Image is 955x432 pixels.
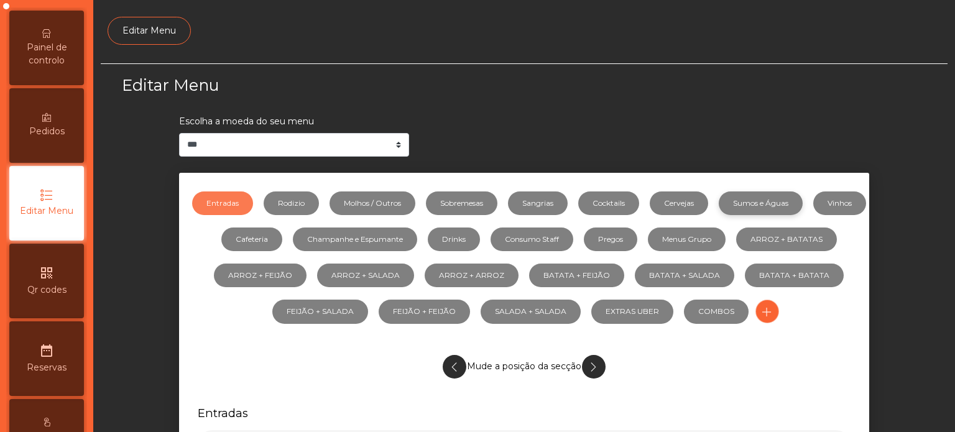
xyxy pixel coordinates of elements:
a: Molhos / Outros [330,191,415,215]
a: Sangrias [508,191,568,215]
a: Sobremesas [426,191,497,215]
a: FEIJÃO + SALADA [272,300,368,323]
span: Qr codes [27,283,67,296]
a: BATATA + FEIJÃO [529,264,624,287]
a: COMBOS [684,300,749,323]
i: date_range [39,343,54,358]
a: ARROZ + FEIJÃO [214,264,307,287]
a: Consumo Staff [491,227,573,251]
a: SALADA + SALADA [481,300,581,323]
a: Sumos e Águas [719,191,803,215]
a: ARROZ + BATATAS [736,227,837,251]
a: FEIJÃO + FEIJÃO [379,300,470,323]
div: Mude a posição da secção [198,349,851,385]
a: Vinhos [813,191,866,215]
a: Drinks [428,227,480,251]
a: Entradas [192,191,253,215]
a: ARROZ + ARROZ [425,264,519,287]
h3: Editar Menu [122,74,521,96]
a: Menus Grupo [648,227,726,251]
label: Escolha a moeda do seu menu [179,115,314,128]
a: Cervejas [650,191,708,215]
a: Rodizio [264,191,319,215]
span: Pedidos [29,125,65,138]
a: EXTRAS UBER [591,300,673,323]
i: qr_code [39,265,54,280]
a: Pregos [584,227,637,251]
a: ARROZ + SALADA [317,264,414,287]
a: BATATA + BATATA [745,264,844,287]
a: Champanhe e Espumante [293,227,417,251]
span: Editar Menu [20,205,73,218]
a: Cocktails [578,191,639,215]
a: BATATA + SALADA [635,264,734,287]
a: Editar Menu [108,17,191,45]
h5: Entradas [198,405,851,421]
a: Cafeteria [221,227,282,251]
span: Reservas [27,361,67,374]
span: Painel de controlo [12,41,81,67]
